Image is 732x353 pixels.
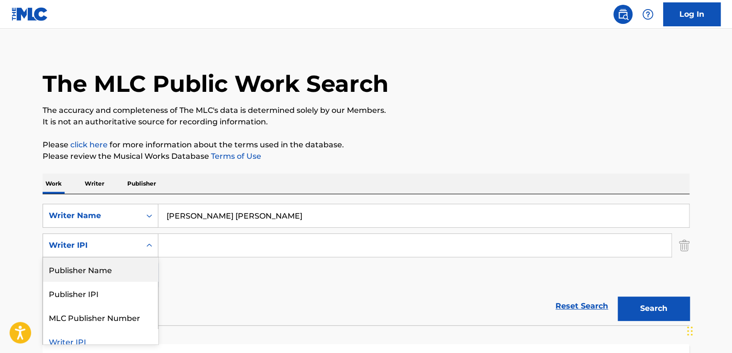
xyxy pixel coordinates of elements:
img: help [642,9,654,20]
button: Search [618,297,689,320]
a: Public Search [613,5,632,24]
div: Writer IPI [49,240,135,251]
div: Drag [687,317,693,345]
a: Reset Search [551,296,613,317]
p: Work [43,174,65,194]
img: search [617,9,629,20]
a: Log In [663,2,721,26]
a: Terms of Use [209,152,261,161]
div: Publisher Name [43,257,158,281]
img: Delete Criterion [679,233,689,257]
p: Please review the Musical Works Database [43,151,689,162]
div: Writer IPI [43,329,158,353]
p: It is not an authoritative source for recording information. [43,116,689,128]
p: Publisher [124,174,159,194]
p: The accuracy and completeness of The MLC's data is determined solely by our Members. [43,105,689,116]
div: Writer Name [49,210,135,221]
div: MLC Publisher Number [43,305,158,329]
img: MLC Logo [11,7,48,21]
p: Please for more information about the terms used in the database. [43,139,689,151]
a: click here [70,140,108,149]
div: Help [638,5,657,24]
iframe: Chat Widget [684,307,732,353]
div: Publisher IPI [43,281,158,305]
form: Search Form [43,204,689,325]
h1: The MLC Public Work Search [43,69,388,98]
p: Writer [82,174,107,194]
